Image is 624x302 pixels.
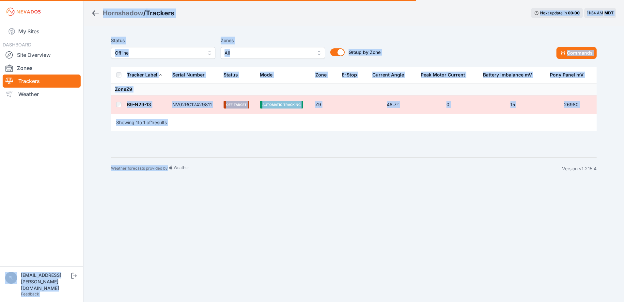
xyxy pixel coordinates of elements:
button: Status [224,67,243,83]
div: Pony Panel mV [550,72,584,78]
button: Tracker Label [127,67,163,83]
button: Commands [556,47,597,59]
span: 1 [143,120,145,125]
div: Battery Imbalance mV [483,72,532,78]
td: Z9 [311,95,338,114]
td: Zone Z9 [111,83,597,95]
button: Offline [111,47,215,59]
td: 15 [479,95,546,114]
label: Status [111,37,215,44]
button: Peak Motor Current [421,67,470,83]
img: Nevados [5,7,42,17]
td: 26980 [546,95,597,114]
td: NV02RC12429811 [168,95,220,114]
span: 1 [151,120,153,125]
span: 11:34 AM [587,10,603,15]
a: Trackers [3,75,81,88]
span: Offline [115,49,202,57]
nav: Breadcrumb [91,5,174,22]
button: Serial Number [172,67,210,83]
div: Status [224,72,238,78]
button: Pony Panel mV [550,67,589,83]
div: Weather forecasts provided by [111,165,562,172]
button: Battery Imbalance mV [483,67,537,83]
button: Zone [315,67,332,83]
span: Automatic Tracking [260,101,303,109]
div: Version v1.215.4 [562,165,597,172]
button: Current Angle [372,67,409,83]
span: Off Target [224,101,249,109]
label: Zones [221,37,325,44]
a: My Sites [3,24,81,39]
span: Group by Zone [349,49,381,55]
span: 1 [136,120,138,125]
div: 00 : 00 [568,10,580,16]
p: Showing to of results [116,119,167,126]
span: All [225,49,312,57]
div: Mode [260,72,273,78]
button: Mode [260,67,278,83]
td: 0 [417,95,479,114]
h3: Trackers [146,8,174,18]
a: Hornshadow [103,8,143,18]
a: Feedback [21,292,39,296]
div: Tracker Label [127,72,157,78]
img: plsmith@sundt.com [5,272,17,284]
td: 48.7° [368,95,417,114]
a: Weather [3,88,81,101]
span: Next update in [540,10,567,15]
button: E-Stop [342,67,362,83]
span: MDT [604,10,614,15]
div: Serial Number [172,72,205,78]
button: All [221,47,325,59]
a: Site Overview [3,48,81,61]
div: Zone [315,72,327,78]
a: Zones [3,61,81,75]
span: DASHBOARD [3,42,31,47]
span: / [143,8,146,18]
div: [EMAIL_ADDRESS][PERSON_NAME][DOMAIN_NAME] [21,272,70,292]
div: Current Angle [372,72,404,78]
div: E-Stop [342,72,357,78]
a: B9-N29-13 [127,102,151,107]
div: Peak Motor Current [421,72,465,78]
